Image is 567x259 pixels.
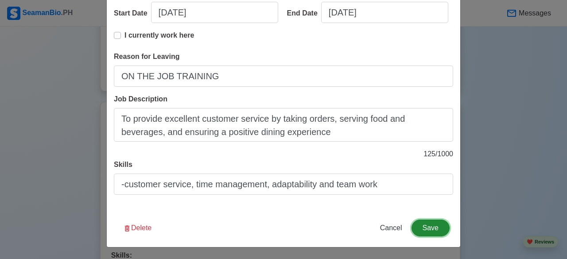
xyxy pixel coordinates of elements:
[287,8,321,19] div: End Date
[114,66,453,87] input: Your reason for leaving...
[117,220,157,236] button: Delete
[114,53,179,60] span: Reason for Leaving
[114,108,453,142] textarea: To provide excellent customer service by taking orders, serving food and beverages, and ensuring ...
[124,30,194,41] p: I currently work here
[114,174,453,195] input: Write your skills here...
[412,220,450,236] button: Save
[114,149,453,159] p: 125 / 1000
[114,94,167,104] label: Job Description
[380,224,402,232] span: Cancel
[374,220,408,236] button: Cancel
[114,161,132,168] span: Skills
[114,8,151,19] div: Start Date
